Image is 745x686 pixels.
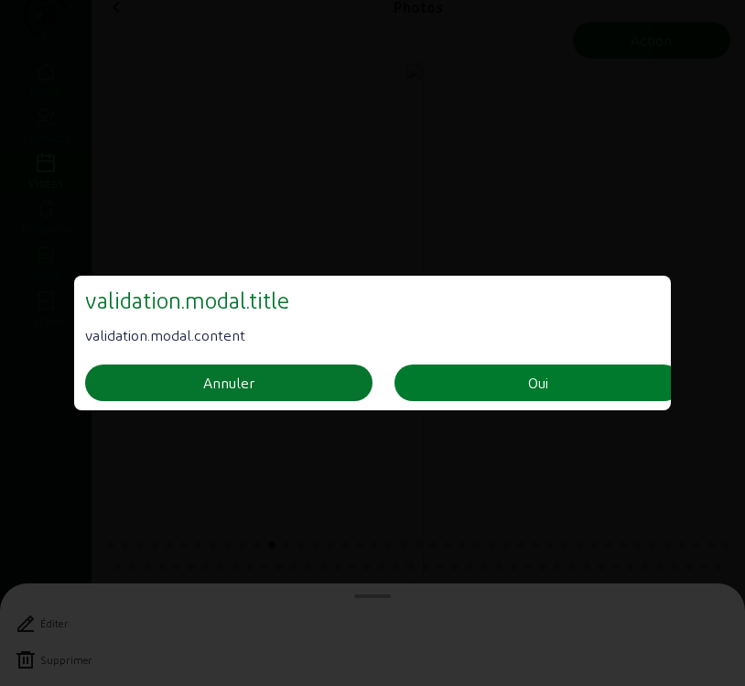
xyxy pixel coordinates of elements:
[394,365,682,401] button: Oui
[85,285,681,314] h3: validation.modal.title
[528,372,548,394] div: Oui
[85,365,372,401] button: Annuler
[203,372,254,394] div: Annuler
[85,314,681,365] div: validation.modal.content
